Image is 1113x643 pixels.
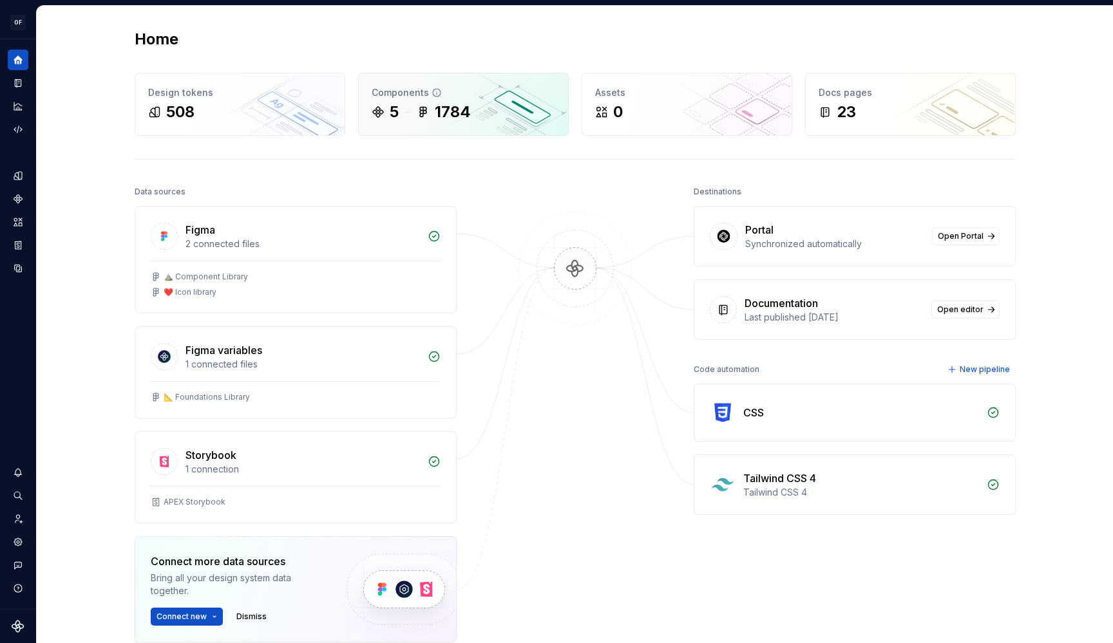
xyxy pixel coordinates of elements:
[944,360,1016,378] button: New pipeline
[12,620,24,633] svg: Supernova Logo
[8,508,28,529] a: Invite team
[135,73,345,136] a: Design tokens508
[8,189,28,209] a: Components
[185,358,420,371] div: 1 connected files
[390,102,399,122] div: 5
[613,102,623,122] div: 0
[8,532,28,552] a: Settings
[819,86,1002,99] div: Docs pages
[937,304,984,315] span: Open editor
[435,102,471,122] div: 1784
[745,222,774,238] div: Portal
[938,231,984,241] span: Open Portal
[135,431,457,523] a: Storybook1 connectionAPEX Storybook
[8,555,28,575] button: Contact support
[8,462,28,483] button: Notifications
[743,471,816,486] div: Tailwind CSS 4
[151,608,223,626] button: Connect new
[185,238,420,250] div: 2 connected files
[148,86,332,99] div: Design tokens
[135,206,457,313] a: Figma2 connected files⛰️ Component Library❤️ Icon library
[8,212,28,232] a: Assets
[595,86,779,99] div: Assets
[745,311,924,324] div: Last published [DATE]
[932,227,1000,245] a: Open Portal
[164,497,225,507] div: APEX Storybook
[166,102,195,122] div: 508
[135,183,185,201] div: Data sources
[8,50,28,70] a: Home
[157,611,207,622] span: Connect new
[694,360,759,378] div: Code automation
[8,235,28,256] a: Storybook stories
[151,554,325,569] div: Connect more data sources
[185,342,262,358] div: Figma variables
[372,86,555,99] div: Components
[8,96,28,116] a: Analytics
[8,73,28,93] a: Documentation
[3,8,33,36] button: OF
[164,392,250,402] div: 📐 Foundations Library
[745,238,924,250] div: Synchronized automatically
[8,258,28,279] a: Data sources
[694,183,741,201] div: Destinations
[837,102,856,122] div: 23
[743,486,979,499] div: Tailwind CSS 4
[582,73,792,136] a: Assets0
[164,287,216,297] div: ❤️ Icon library
[960,364,1010,375] span: New pipeline
[236,611,267,622] span: Dismiss
[185,222,215,238] div: Figma
[8,485,28,506] button: Search ⌘K
[164,272,248,282] div: ⛰️ Component Library
[135,29,178,50] h2: Home
[185,447,236,463] div: Storybook
[743,405,764,420] div: CSS
[805,73,1016,136] a: Docs pages23
[135,326,457,418] a: Figma variables1 connected files📐 Foundations Library
[185,463,420,476] div: 1 connection
[10,15,26,30] div: OF
[8,165,28,186] a: Design tokens
[358,73,569,136] a: Components51784
[8,119,28,140] a: Code automation
[745,295,818,311] div: Documentation
[931,301,1000,319] a: Open editor
[151,572,325,597] div: Bring all your design system data together.
[231,608,272,626] button: Dismiss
